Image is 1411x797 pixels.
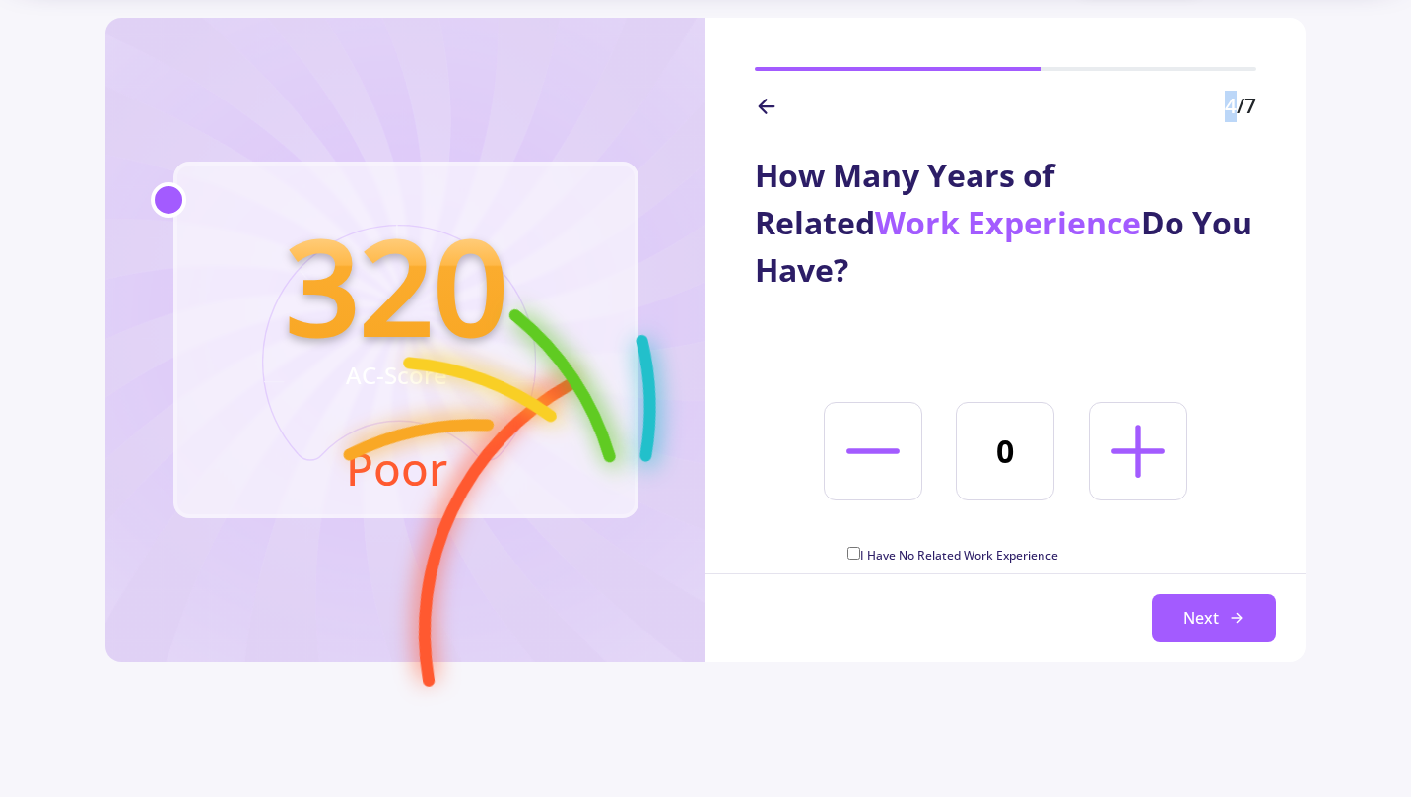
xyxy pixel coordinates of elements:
[860,547,1058,564] span: I Have No Related Work Experience
[345,437,446,498] text: Poor
[755,152,1256,294] div: How Many Years of Related Do You Have?
[1152,594,1276,643] button: Next
[847,547,860,560] input: I Have No Related Work Experience
[285,196,506,373] text: 320
[1237,92,1256,119] span: /7
[1225,92,1237,119] span: 4
[875,201,1141,243] span: Work Experience
[345,359,446,391] text: AC-Score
